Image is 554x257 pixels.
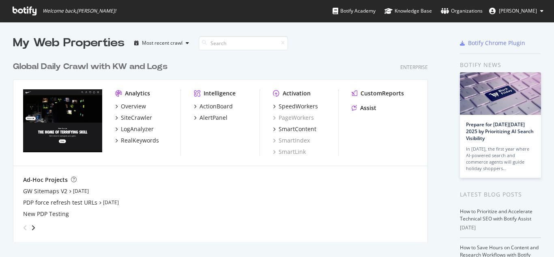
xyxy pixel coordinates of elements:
a: AlertPanel [194,114,228,122]
div: Organizations [441,7,483,15]
a: PageWorkers [273,114,314,122]
input: Search [199,36,288,50]
div: Analytics [125,89,150,97]
a: Global Daily Crawl with KW and Logs [13,61,171,73]
div: Most recent crawl [142,41,183,45]
div: Knowledge Base [384,7,432,15]
div: Botify news [460,60,541,69]
div: LogAnalyzer [121,125,154,133]
span: Welcome back, [PERSON_NAME] ! [43,8,116,14]
a: Assist [352,104,376,112]
a: Overview [115,102,146,110]
a: SiteCrawler [115,114,152,122]
div: SiteCrawler [121,114,152,122]
div: CustomReports [361,89,404,97]
div: Botify Academy [333,7,376,15]
a: SpeedWorkers [273,102,318,110]
div: angle-left [20,221,30,234]
a: CustomReports [352,89,404,97]
div: ActionBoard [200,102,233,110]
a: PDP force refresh test URLs [23,199,97,207]
div: [DATE] [460,224,541,231]
button: Most recent crawl [131,37,192,50]
div: Ad-Hoc Projects [23,176,68,184]
a: SmartLink [273,148,306,156]
div: Global Daily Crawl with KW and Logs [13,61,167,73]
span: Ursula Schultz [499,7,537,14]
div: Botify Chrome Plugin [468,39,525,47]
div: AlertPanel [200,114,228,122]
div: In [DATE], the first year where AI-powered search and commerce agents will guide holiday shoppers… [466,146,535,172]
a: Prepare for [DATE][DATE] 2025 by Prioritizing AI Search Visibility [466,121,534,142]
a: SmartIndex [273,136,310,145]
div: RealKeywords [121,136,159,145]
a: New PDP Testing [23,210,69,218]
div: SmartContent [279,125,316,133]
div: Assist [360,104,376,112]
div: Enterprise [400,64,428,71]
a: [DATE] [103,199,119,206]
a: RealKeywords [115,136,159,145]
div: angle-right [30,224,36,232]
div: Activation [283,89,311,97]
img: nike.com [23,89,102,153]
div: SpeedWorkers [279,102,318,110]
div: Overview [121,102,146,110]
a: ActionBoard [194,102,233,110]
a: GW Sitemaps V2 [23,187,67,195]
div: Intelligence [204,89,236,97]
a: SmartContent [273,125,316,133]
a: [DATE] [73,188,89,194]
div: My Web Properties [13,35,125,51]
a: LogAnalyzer [115,125,154,133]
img: Prepare for Black Friday 2025 by Prioritizing AI Search Visibility [460,72,541,115]
a: How to Prioritize and Accelerate Technical SEO with Botify Assist [460,208,533,222]
div: Latest Blog Posts [460,190,541,199]
button: [PERSON_NAME] [483,4,550,17]
a: Botify Chrome Plugin [460,39,525,47]
div: grid [13,51,434,242]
